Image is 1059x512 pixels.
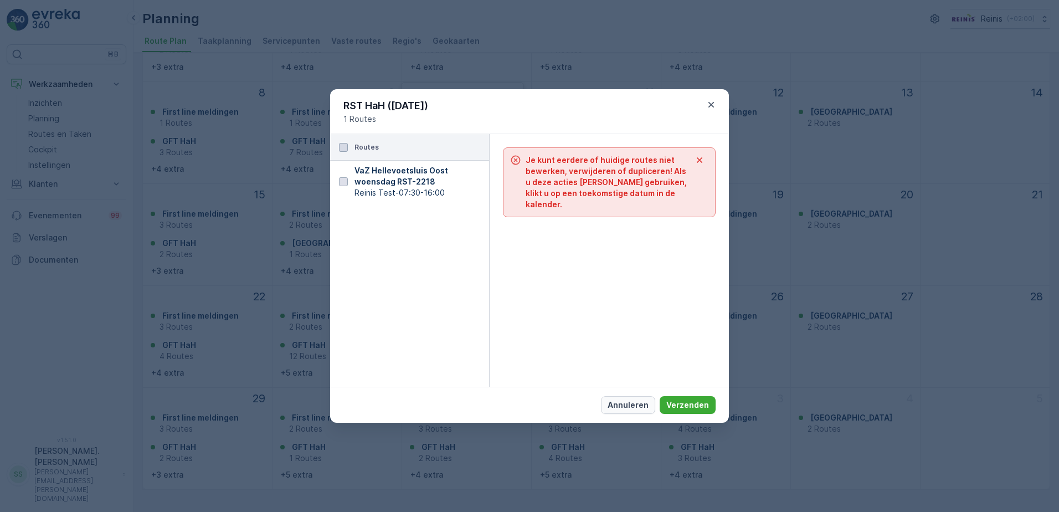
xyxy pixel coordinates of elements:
[343,114,428,125] span: 1 Routes
[354,165,485,187] p: VaZ Hellevoetsluis Oost woensdag RST - 2218
[343,98,428,114] p: RST HaH ([DATE])
[608,400,649,411] p: Annuleren
[660,396,716,414] button: Verzenden
[601,396,655,414] button: Annuleren
[354,187,485,198] span: Reinis Test - 07:30-16:00
[354,143,379,152] p: Routes
[666,400,709,411] p: Verzenden
[526,155,691,210] span: Je kunt eerdere of huidige routes niet bewerken, verwijderen of dupliceren! Als u deze acties [PE...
